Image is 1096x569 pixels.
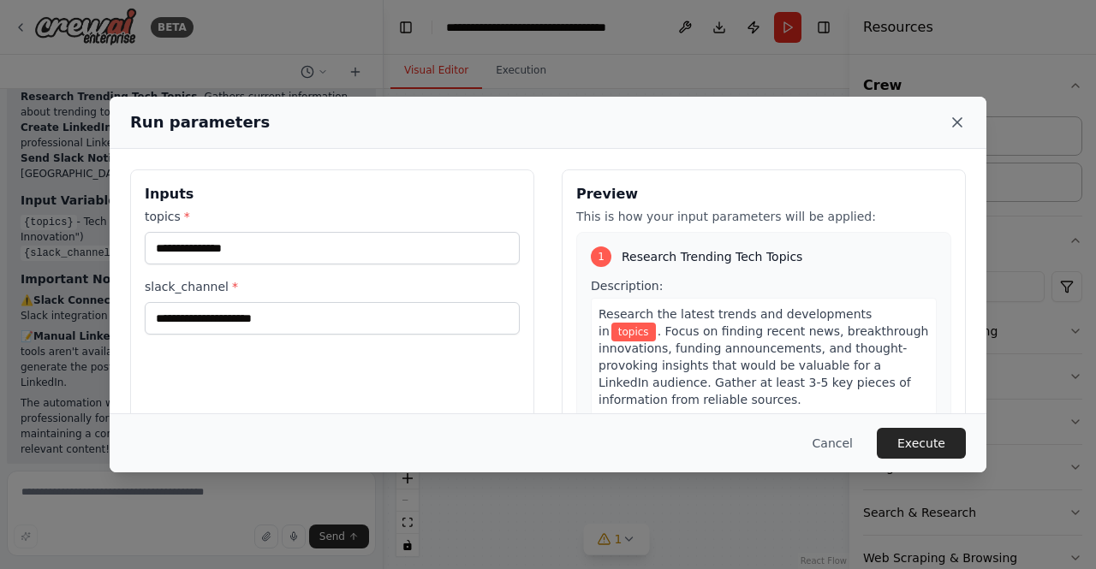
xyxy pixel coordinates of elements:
[576,208,951,225] p: This is how your input parameters will be applied:
[591,279,663,293] span: Description:
[799,428,867,459] button: Cancel
[145,208,520,225] label: topics
[611,323,656,341] span: Variable: topics
[622,248,802,265] span: Research Trending Tech Topics
[145,278,520,295] label: slack_channel
[591,246,611,267] div: 1
[130,110,270,134] h2: Run parameters
[599,324,928,406] span: . Focus on finding recent news, breakthrough innovations, funding announcements, and thought-prov...
[877,428,966,459] button: Execute
[599,307,872,338] span: Research the latest trends and developments in
[576,184,951,204] h3: Preview
[145,184,520,204] h3: Inputs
